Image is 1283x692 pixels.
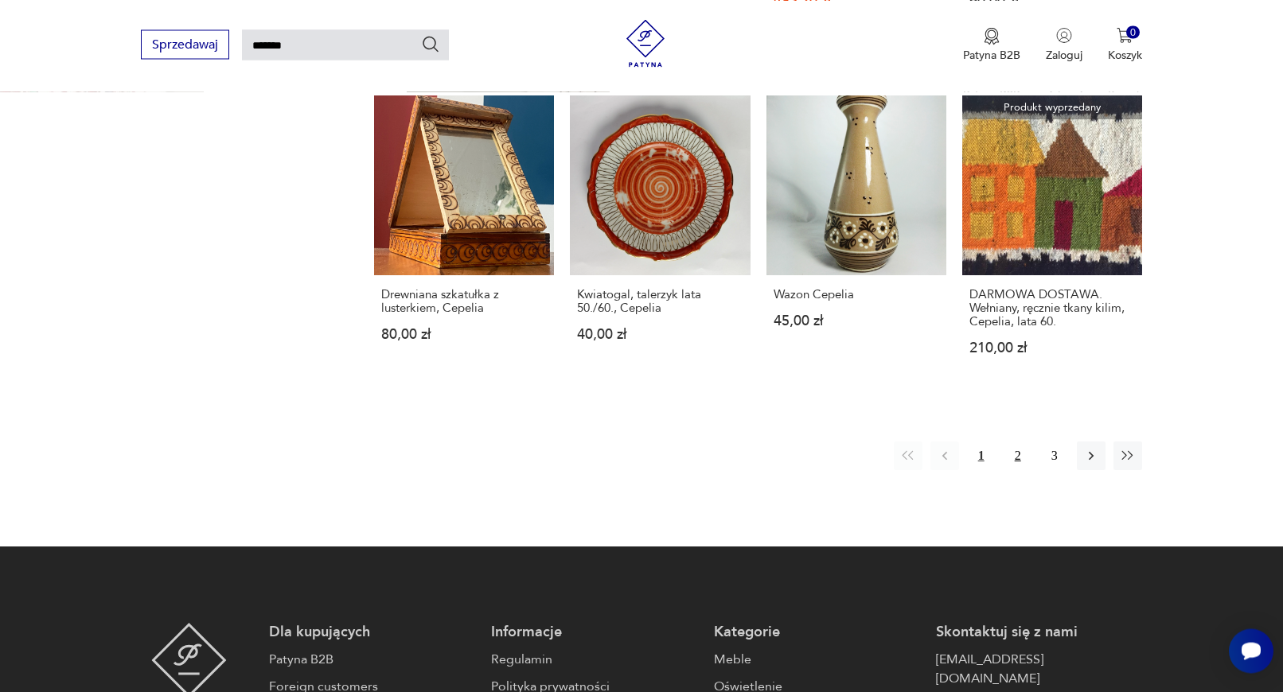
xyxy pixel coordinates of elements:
[1126,25,1140,39] div: 0
[936,623,1142,642] p: Skontaktuj się z nami
[491,650,697,669] a: Regulamin
[381,288,547,315] h3: Drewniana szkatułka z lusterkiem, Cepelia
[421,34,440,53] button: Szukaj
[1046,27,1082,62] button: Zaloguj
[714,650,920,669] a: Meble
[969,288,1135,329] h3: DARMOWA DOSTAWA. Wełniany, ręcznie tkany kilim, Cepelia, lata 60.
[374,95,554,386] a: Drewniana szkatułka z lusterkiem, CepeliaDrewniana szkatułka z lusterkiem, Cepelia80,00 zł
[962,95,1142,386] a: Produkt wyprzedanyDARMOWA DOSTAWA. Wełniany, ręcznie tkany kilim, Cepelia, lata 60.DARMOWA DOSTAW...
[1004,441,1032,470] button: 2
[1040,441,1069,470] button: 3
[141,40,229,51] a: Sprzedawaj
[141,29,229,59] button: Sprzedawaj
[714,623,920,642] p: Kategorie
[963,27,1020,62] button: Patyna B2B
[269,650,475,669] a: Patyna B2B
[577,288,743,315] h3: Kwiatogal, talerzyk lata 50./60., Cepelia
[269,623,475,642] p: Dla kupujących
[969,341,1135,355] p: 210,00 zł
[766,95,946,386] a: Wazon CepeliaWazon Cepelia45,00 zł
[577,328,743,341] p: 40,00 zł
[963,27,1020,62] a: Ikona medaluPatyna B2B
[1046,47,1082,62] p: Zaloguj
[984,27,1000,45] img: Ikona medalu
[774,288,939,301] h3: Wazon Cepelia
[963,47,1020,62] p: Patyna B2B
[774,314,939,328] p: 45,00 zł
[570,95,750,386] a: Kwiatogal, talerzyk lata 50./60., CepeliaKwiatogal, talerzyk lata 50./60., Cepelia40,00 zł
[1108,47,1142,62] p: Koszyk
[936,650,1142,688] a: [EMAIL_ADDRESS][DOMAIN_NAME]
[1229,628,1273,673] iframe: Smartsupp widget button
[1117,27,1133,43] img: Ikona koszyka
[1056,27,1072,43] img: Ikonka użytkownika
[491,623,697,642] p: Informacje
[967,441,996,470] button: 1
[1108,27,1142,62] button: 0Koszyk
[622,19,669,67] img: Patyna - sklep z meblami i dekoracjami vintage
[381,328,547,341] p: 80,00 zł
